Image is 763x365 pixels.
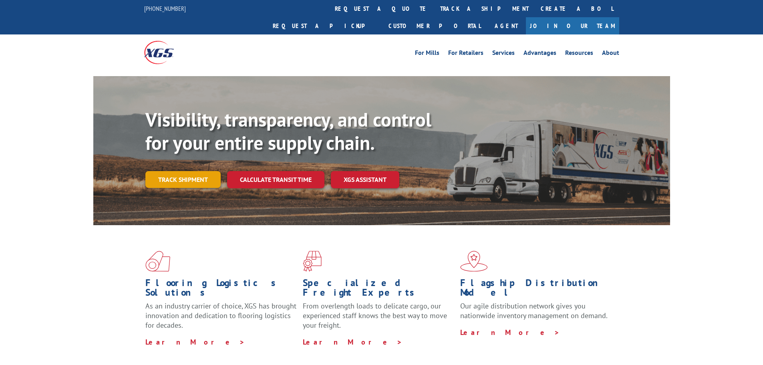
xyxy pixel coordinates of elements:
[487,17,526,34] a: Agent
[303,278,454,301] h1: Specialized Freight Experts
[303,251,322,272] img: xgs-icon-focused-on-flooring-red
[523,50,556,58] a: Advantages
[145,171,221,188] a: Track shipment
[145,301,296,330] span: As an industry carrier of choice, XGS has brought innovation and dedication to flooring logistics...
[145,107,431,155] b: Visibility, transparency, and control for your entire supply chain.
[145,251,170,272] img: xgs-icon-total-supply-chain-intelligence-red
[144,4,186,12] a: [PHONE_NUMBER]
[460,328,560,337] a: Learn More >
[383,17,487,34] a: Customer Portal
[492,50,515,58] a: Services
[267,17,383,34] a: Request a pickup
[526,17,619,34] a: Join Our Team
[448,50,483,58] a: For Retailers
[227,171,324,188] a: Calculate transit time
[331,171,399,188] a: XGS ASSISTANT
[145,337,245,347] a: Learn More >
[145,278,297,301] h1: Flooring Logistics Solutions
[565,50,593,58] a: Resources
[460,301,608,320] span: Our agile distribution network gives you nationwide inventory management on demand.
[415,50,439,58] a: For Mills
[303,301,454,337] p: From overlength loads to delicate cargo, our experienced staff knows the best way to move your fr...
[602,50,619,58] a: About
[460,278,612,301] h1: Flagship Distribution Model
[303,337,403,347] a: Learn More >
[460,251,488,272] img: xgs-icon-flagship-distribution-model-red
